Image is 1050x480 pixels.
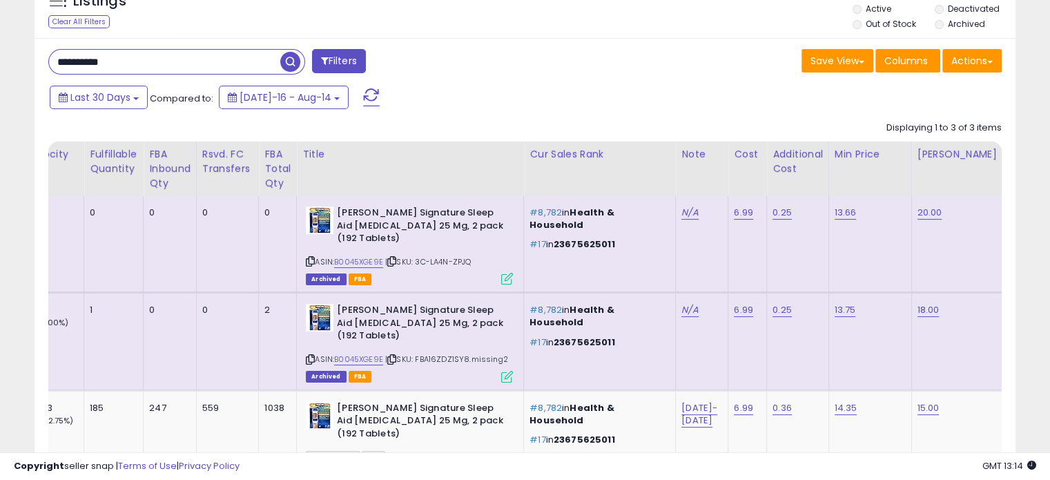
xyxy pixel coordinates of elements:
[28,207,84,219] div: 0
[529,303,562,316] span: #8,782
[734,303,753,317] a: 6.99
[306,273,346,285] span: Listings that have been deleted from Seller Central
[772,303,792,317] a: 0.25
[264,207,286,219] div: 0
[529,238,665,251] p: in
[302,147,518,162] div: Title
[554,336,615,349] span: 23675625011
[306,402,333,430] img: 51LDYuvnMqL._SL40_.jpg
[306,207,333,234] img: 51LDYuvnMqL._SL40_.jpg
[306,207,513,283] div: ASIN:
[349,273,372,285] span: FBA
[529,206,562,219] span: #8,782
[554,433,615,446] span: 23675625011
[70,90,130,104] span: Last 30 Days
[264,304,286,316] div: 2
[681,303,698,317] a: N/A
[202,207,249,219] div: 0
[337,402,505,444] b: [PERSON_NAME] Signature Sleep Aid [MEDICAL_DATA] 25 Mg, 2 pack (192 Tablets)
[50,86,148,109] button: Last 30 Days
[681,401,717,428] a: [DATE]-[DATE]
[866,18,916,30] label: Out of Stock
[118,459,177,472] a: Terms of Use
[554,238,615,251] span: 23675625011
[337,207,505,249] b: [PERSON_NAME] Signature Sleep Aid [MEDICAL_DATA] 25 Mg, 2 pack (192 Tablets)
[917,303,940,317] a: 18.00
[264,402,286,414] div: 1038
[385,354,508,365] span: | SKU: FBA16ZDZ1SY8.missing2
[179,459,240,472] a: Privacy Policy
[337,304,505,346] b: [PERSON_NAME] Signature Sleep Aid [MEDICAL_DATA] 25 Mg, 2 pack (192 Tablets)
[28,231,84,244] div: 0
[734,401,753,415] a: 6.99
[334,354,383,365] a: B0045XGE9E
[90,402,133,414] div: 185
[835,206,857,220] a: 13.66
[202,147,253,176] div: Rsvd. FC Transfers
[306,371,346,383] span: Listings that have been deleted from Seller Central
[529,207,665,231] p: in
[264,147,291,191] div: FBA Total Qty
[529,303,614,329] span: Health & Household
[835,401,857,415] a: 14.35
[334,256,383,268] a: B0045XGE9E
[772,401,792,415] a: 0.36
[306,304,513,381] div: ASIN:
[306,304,333,332] img: 51LDYuvnMqL._SL40_.jpg
[875,49,940,73] button: Columns
[772,147,823,176] div: Additional Cost
[90,304,133,316] div: 1
[149,304,186,316] div: 0
[917,147,1000,162] div: [PERSON_NAME]
[202,304,249,316] div: 0
[529,433,545,446] span: #17
[529,238,545,251] span: #17
[529,402,665,427] p: in
[681,147,722,162] div: Note
[835,303,856,317] a: 13.75
[529,336,665,349] p: in
[149,402,186,414] div: 247
[529,434,665,446] p: in
[529,336,545,349] span: #17
[947,3,999,15] label: Deactivated
[681,206,698,220] a: N/A
[529,401,614,427] span: Health & Household
[917,206,942,220] a: 20.00
[917,401,940,415] a: 15.00
[801,49,873,73] button: Save View
[349,371,372,383] span: FBA
[14,459,64,472] strong: Copyright
[240,90,331,104] span: [DATE]-16 - Aug-14
[866,3,891,15] label: Active
[529,147,670,162] div: Cur Sales Rank
[835,147,906,162] div: Min Price
[150,92,213,105] span: Compared to:
[90,147,137,176] div: Fulfillable Quantity
[90,207,133,219] div: 0
[529,304,665,329] p: in
[37,415,73,426] small: (192.75%)
[219,86,349,109] button: [DATE]-16 - Aug-14
[982,459,1036,472] span: 2025-09-15 13:14 GMT
[312,49,366,73] button: Filters
[947,18,984,30] label: Archived
[772,206,792,220] a: 0.25
[734,206,753,220] a: 6.99
[529,206,614,231] span: Health & Household
[149,207,186,219] div: 0
[942,49,1002,73] button: Actions
[28,304,84,316] div: 0
[28,402,84,414] div: 36.33
[28,427,84,439] div: 12.41
[28,329,84,342] div: 1
[202,402,249,414] div: 559
[14,460,240,473] div: seller snap | |
[385,256,471,267] span: | SKU: 3C-LA4N-ZPJQ
[37,317,68,328] small: (-100%)
[48,15,110,28] div: Clear All Filters
[28,147,78,162] div: Velocity
[734,147,761,162] div: Cost
[884,54,928,68] span: Columns
[886,122,1002,135] div: Displaying 1 to 3 of 3 items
